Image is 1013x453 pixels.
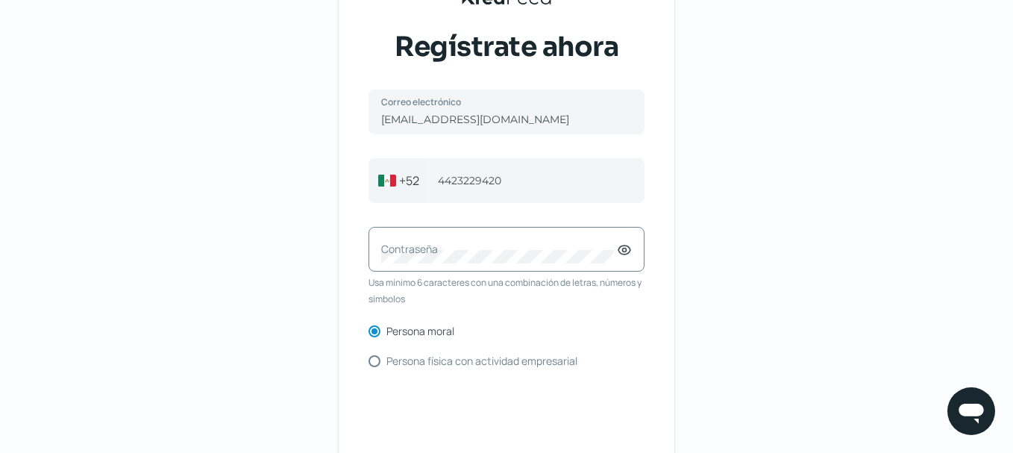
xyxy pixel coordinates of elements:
img: chatIcon [956,396,986,426]
iframe: reCAPTCHA [393,385,620,443]
span: Usa mínimo 6 caracteres con una combinación de letras, números y símbolos [368,275,645,307]
span: +52 [399,172,419,190]
span: Regístrate ahora [395,28,618,66]
label: Persona moral [386,326,454,337]
label: Correo electrónico [381,96,617,108]
label: Persona física con actividad empresarial [386,356,577,366]
label: Contraseña [381,242,617,256]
